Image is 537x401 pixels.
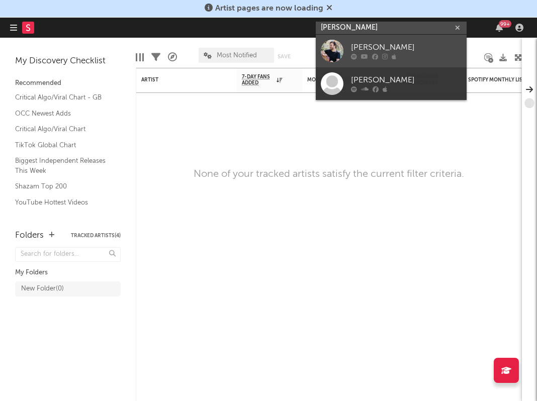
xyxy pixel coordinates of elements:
span: Dismiss [326,5,332,13]
div: Edit Columns [136,43,144,72]
a: OCC Newest Adds [15,108,111,119]
div: New Folder ( 0 ) [21,283,64,295]
div: Recommended [15,77,121,89]
span: 7-Day Fans Added [242,74,274,86]
a: Critical Algo/Viral Chart [15,124,111,135]
div: [PERSON_NAME] [351,42,462,54]
button: 99+ [496,24,503,32]
div: 99 + [499,20,511,28]
a: TikTok Global Chart [15,140,111,151]
input: Search for artists [316,22,467,34]
span: Artist pages are now loading [215,5,323,13]
a: Biggest Independent Releases This Week [15,155,111,176]
div: My Folders [15,267,121,279]
div: A&R Pipeline [168,43,177,72]
div: None of your tracked artists satisfy the current filter criteria. [194,168,464,180]
div: [PERSON_NAME] [351,74,462,86]
div: Most Recent Track [307,77,383,83]
button: Save [278,54,291,59]
div: Folders [15,230,44,242]
div: My Discovery Checklist [15,55,121,67]
span: Most Notified [217,52,257,59]
div: Filters [151,43,160,72]
div: Artist [141,77,217,83]
button: Tracked Artists(4) [71,233,121,238]
input: Search for folders... [15,247,121,262]
a: [PERSON_NAME] [316,35,467,67]
a: YouTube Hottest Videos [15,197,111,208]
a: [PERSON_NAME] [316,67,467,100]
a: Shazam Top 200 [15,181,111,192]
a: Critical Algo/Viral Chart - GB [15,92,111,103]
a: New Folder(0) [15,281,121,296]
